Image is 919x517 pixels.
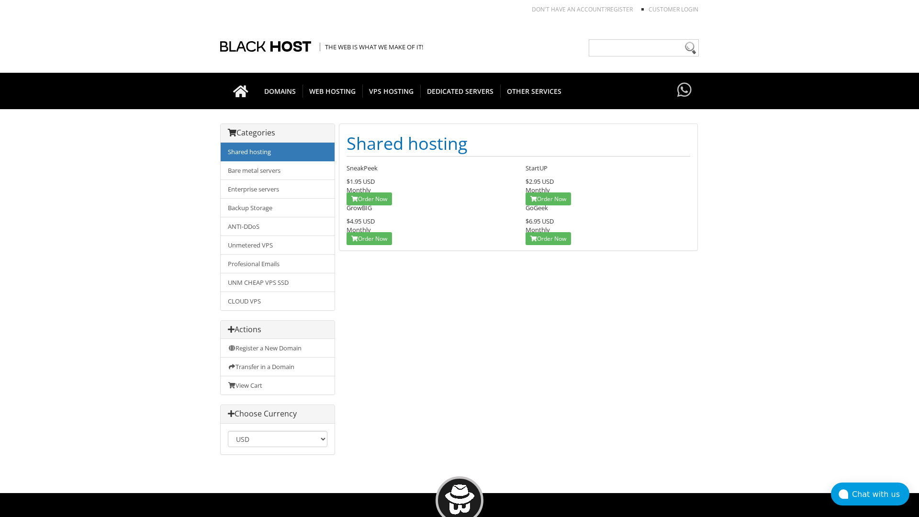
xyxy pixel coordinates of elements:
a: CLOUD VPS [221,292,335,310]
span: $1.95 USD [347,177,375,186]
a: DOMAINS [258,73,303,109]
span: DEDICATED SERVERS [420,85,501,98]
button: Chat with us [831,483,909,506]
a: Bare metal servers [221,161,335,180]
span: StartUP [526,164,548,172]
a: Enterprise servers [221,180,335,199]
a: Customer Login [649,5,698,13]
input: Need help? [589,39,699,56]
a: WEB HOSTING [303,73,363,109]
a: Profesional Emails [221,254,335,273]
li: Don't have an account? [517,5,633,13]
span: SneakPeek [347,164,378,172]
div: Chat with us [852,490,909,499]
a: Have questions? [675,73,694,108]
a: DEDICATED SERVERS [420,73,501,109]
div: Monthly [347,177,511,194]
a: Order Now [347,232,392,245]
a: OTHER SERVICES [500,73,568,109]
div: Monthly [526,177,690,194]
a: Order Now [347,192,392,205]
div: Monthly [347,217,511,234]
span: $2.95 USD [526,177,554,186]
span: $6.95 USD [526,217,554,225]
a: Order Now [526,232,571,245]
span: DOMAINS [258,85,303,98]
a: Shared hosting [221,143,335,161]
span: The Web is what we make of it! [320,43,423,51]
span: WEB HOSTING [303,85,363,98]
a: Transfer in a Domain [221,357,335,376]
img: BlackHOST mascont, Blacky. [445,484,475,515]
h3: Categories [228,129,327,137]
a: REGISTER [607,5,633,13]
a: Go to homepage [224,73,258,109]
span: OTHER SERVICES [500,85,568,98]
h3: Choose Currency [228,410,327,418]
a: Order Now [526,192,571,205]
a: Unmetered VPS [221,236,335,255]
div: Monthly [526,217,690,234]
span: GoGeek [526,203,548,212]
a: UNM CHEAP VPS SSD [221,273,335,292]
a: ANTI-DDoS [221,217,335,236]
a: Register a New Domain [221,339,335,358]
a: VPS HOSTING [362,73,421,109]
h3: Actions [228,326,327,334]
span: $4.95 USD [347,217,375,225]
h1: Shared hosting [347,131,690,157]
span: GrowBIG [347,203,372,212]
a: Backup Storage [221,198,335,217]
span: VPS HOSTING [362,85,421,98]
a: View Cart [221,376,335,394]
